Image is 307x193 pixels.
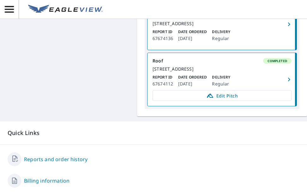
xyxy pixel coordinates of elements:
a: EV Logo [24,1,106,18]
a: Reports and order history [24,155,87,163]
span: Edit Pitch [157,92,287,99]
p: Report ID [153,74,173,80]
div: Roof [153,58,292,64]
p: Regular [212,35,230,42]
div: [STREET_ADDRESS] [153,21,292,26]
img: EV Logo [28,5,103,14]
p: Delivery [212,29,230,35]
p: 67674136 [153,35,173,42]
p: Report ID [153,29,173,35]
p: Quick Links [8,129,299,137]
p: 67674112 [153,80,173,88]
div: [STREET_ADDRESS] [153,66,292,72]
p: Regular [212,80,230,88]
a: RoofCompleted[STREET_ADDRESS]Report ID67674112Date Ordered[DATE]DeliveryRegularEdit Pitch [147,53,297,106]
p: [DATE] [178,35,207,42]
p: Delivery [212,74,230,80]
p: Date Ordered [178,74,207,80]
span: Completed [264,59,291,63]
p: [DATE] [178,80,207,88]
a: Edit Pitch [153,90,292,101]
a: Billing information [24,177,69,184]
p: Date Ordered [178,29,207,35]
